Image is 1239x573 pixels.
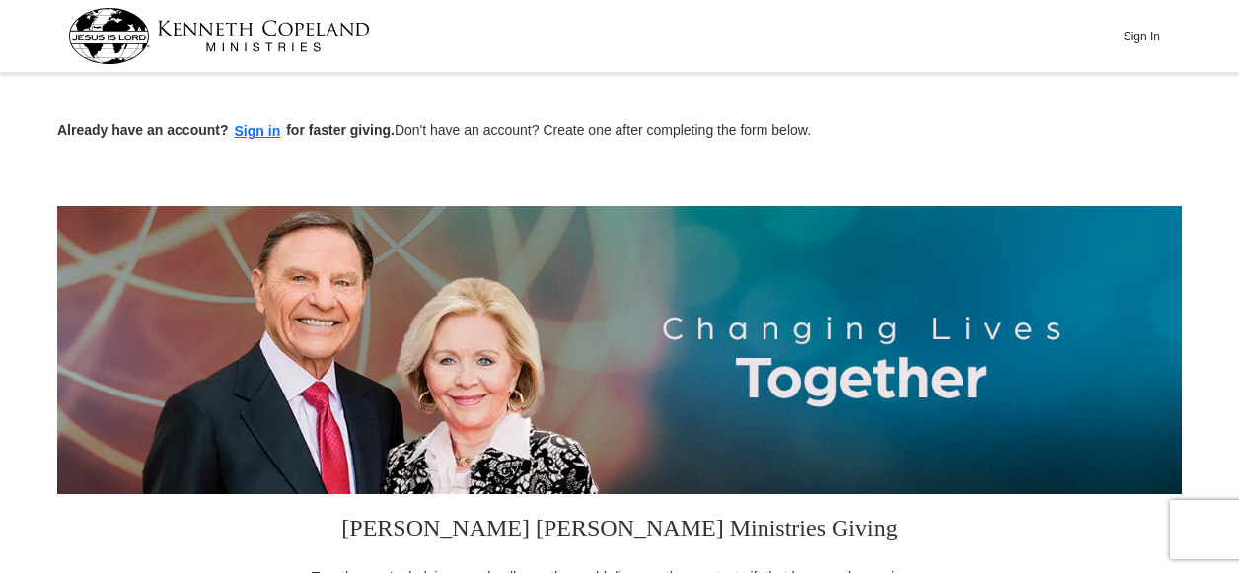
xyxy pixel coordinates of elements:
[68,8,370,64] img: kcm-header-logo.svg
[299,494,940,567] h3: [PERSON_NAME] [PERSON_NAME] Ministries Giving
[1112,21,1171,51] button: Sign In
[229,120,287,143] button: Sign in
[57,120,1182,143] p: Don't have an account? Create one after completing the form below.
[57,122,395,138] strong: Already have an account? for faster giving.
